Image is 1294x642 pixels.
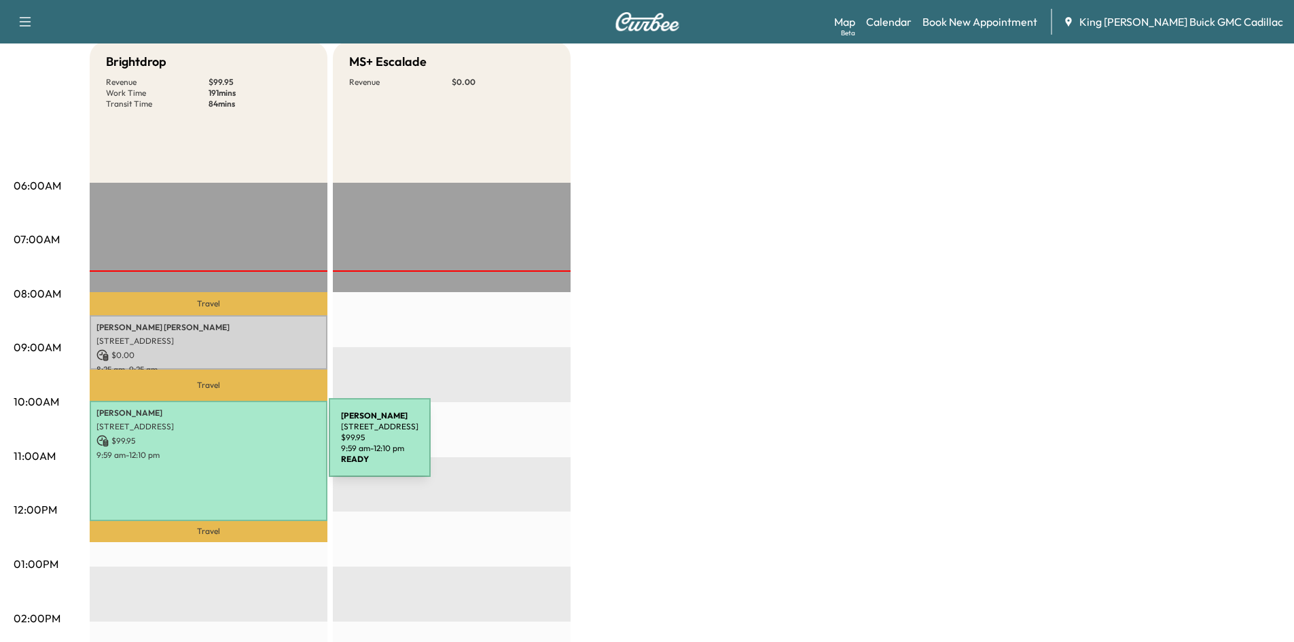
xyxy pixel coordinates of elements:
[615,12,680,31] img: Curbee Logo
[90,521,327,542] p: Travel
[14,393,59,410] p: 10:00AM
[96,336,321,346] p: [STREET_ADDRESS]
[106,77,209,88] p: Revenue
[14,610,60,626] p: 02:00PM
[96,364,321,375] p: 8:25 am - 9:25 am
[349,77,452,88] p: Revenue
[14,285,61,302] p: 08:00AM
[96,322,321,333] p: [PERSON_NAME] [PERSON_NAME]
[106,99,209,109] p: Transit Time
[349,52,427,71] h5: MS+ Escalade
[209,88,311,99] p: 191 mins
[209,77,311,88] p: $ 99.95
[866,14,912,30] a: Calendar
[96,349,321,361] p: $ 0.00
[841,28,855,38] div: Beta
[834,14,855,30] a: MapBeta
[452,77,554,88] p: $ 0.00
[14,448,56,464] p: 11:00AM
[14,556,58,572] p: 01:00PM
[96,450,321,461] p: 9:59 am - 12:10 pm
[14,339,61,355] p: 09:00AM
[90,292,327,315] p: Travel
[106,52,166,71] h5: Brightdrop
[14,231,60,247] p: 07:00AM
[14,501,57,518] p: 12:00PM
[922,14,1037,30] a: Book New Appointment
[209,99,311,109] p: 84 mins
[96,421,321,432] p: [STREET_ADDRESS]
[1079,14,1283,30] span: King [PERSON_NAME] Buick GMC Cadillac
[14,177,61,194] p: 06:00AM
[106,88,209,99] p: Work Time
[90,370,327,401] p: Travel
[96,435,321,447] p: $ 99.95
[96,408,321,418] p: [PERSON_NAME]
